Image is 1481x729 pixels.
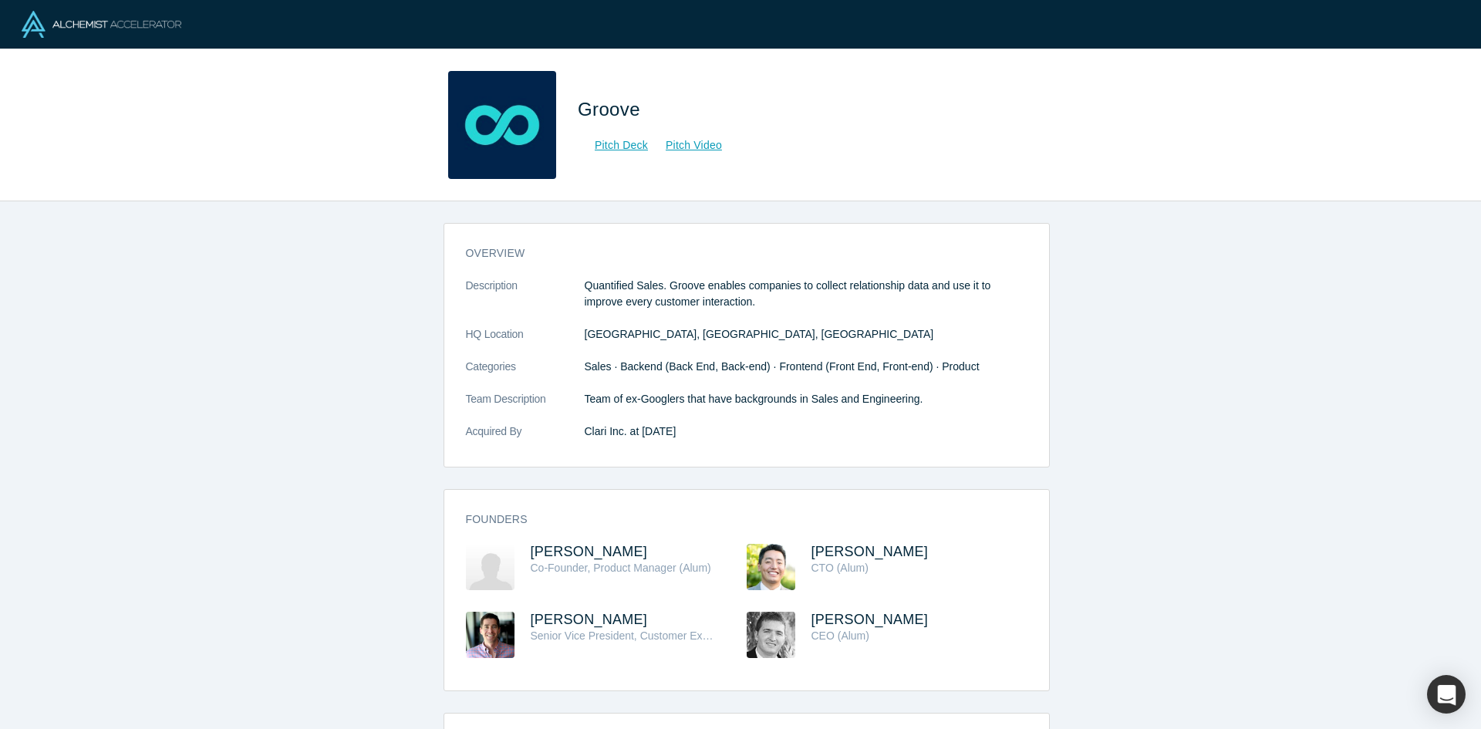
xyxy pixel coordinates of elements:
span: CEO (Alum) [811,629,869,642]
img: Alchemist Logo [22,11,181,38]
h3: Founders [466,511,1006,528]
span: Sales · Backend (Back End, Back-end) · Frontend (Front End, Front-end) · Product [585,360,980,373]
img: Austin Wang's Profile Image [747,544,795,590]
dd: [GEOGRAPHIC_DATA], [GEOGRAPHIC_DATA], [GEOGRAPHIC_DATA] [585,326,1027,343]
p: Team of ex-Googlers that have backgrounds in Sales and Engineering. [585,391,1027,407]
span: Co-Founder, Product Manager (Alum) [531,562,711,574]
span: CTO (Alum) [811,562,869,574]
a: [PERSON_NAME] [531,544,648,559]
dd: Clari Inc. at [DATE] [585,424,1027,440]
img: Alex Kerschhofer's Profile Image [466,544,514,590]
img: Mike Sutherland's Profile Image [466,612,514,658]
h3: overview [466,245,1006,262]
p: Quantified Sales. Groove enables companies to collect relationship data and use it to improve eve... [585,278,1027,310]
a: Pitch Video [649,137,723,154]
a: [PERSON_NAME] [811,612,929,627]
a: [PERSON_NAME] [531,612,648,627]
dt: Team Description [466,391,585,424]
dt: Description [466,278,585,326]
dt: HQ Location [466,326,585,359]
span: Senior Vice President, Customer Experience (Alum) [531,629,779,642]
dt: Acquired By [466,424,585,456]
a: Pitch Deck [578,137,649,154]
img: Groove's Logo [448,71,556,179]
a: [PERSON_NAME] [811,544,929,559]
img: Chris Rothstein's Profile Image [747,612,795,658]
dt: Categories [466,359,585,391]
span: Groove [578,99,646,120]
